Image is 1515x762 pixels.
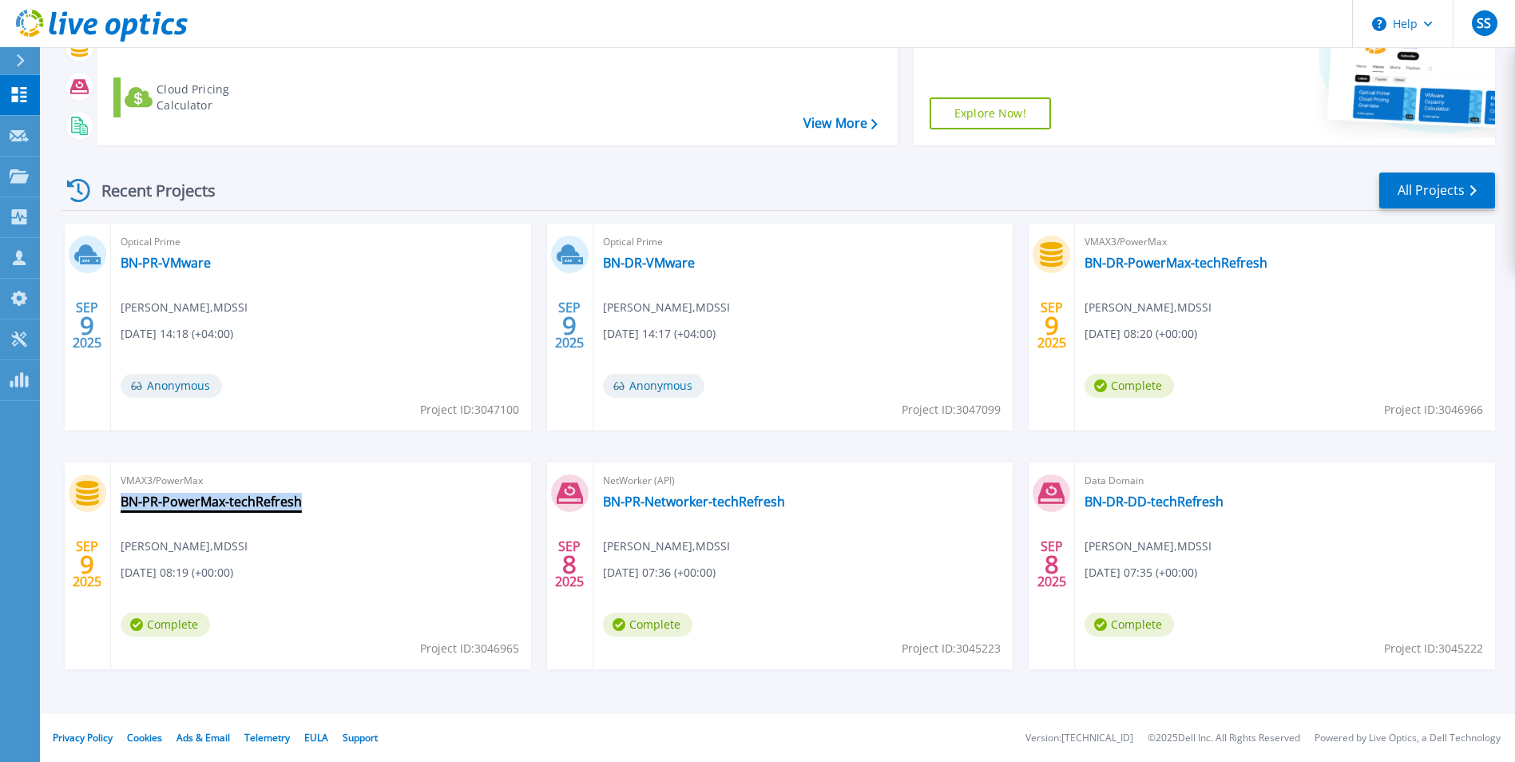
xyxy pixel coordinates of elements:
[554,535,585,593] div: SEP 2025
[1384,401,1483,419] span: Project ID: 3046966
[157,81,284,113] div: Cloud Pricing Calculator
[803,116,878,131] a: View More
[1085,374,1174,398] span: Complete
[603,538,730,555] span: [PERSON_NAME] , MDSSI
[72,535,102,593] div: SEP 2025
[420,401,519,419] span: Project ID: 3047100
[930,97,1051,129] a: Explore Now!
[1315,733,1501,744] li: Powered by Live Optics, a Dell Technology
[1085,472,1485,490] span: Data Domain
[176,731,230,744] a: Ads & Email
[562,558,577,571] span: 8
[1045,558,1059,571] span: 8
[121,255,211,271] a: BN-PR-VMware
[244,731,290,744] a: Telemetry
[1085,233,1485,251] span: VMAX3/PowerMax
[121,564,233,581] span: [DATE] 08:19 (+00:00)
[603,613,692,637] span: Complete
[1148,733,1300,744] li: © 2025 Dell Inc. All Rights Reserved
[1037,296,1067,355] div: SEP 2025
[53,731,113,744] a: Privacy Policy
[121,472,522,490] span: VMAX3/PowerMax
[1477,17,1491,30] span: SS
[1085,325,1197,343] span: [DATE] 08:20 (+00:00)
[603,564,716,581] span: [DATE] 07:36 (+00:00)
[343,731,378,744] a: Support
[80,319,94,332] span: 9
[902,401,1001,419] span: Project ID: 3047099
[1085,494,1224,510] a: BN-DR-DD-techRefresh
[304,731,328,744] a: EULA
[80,558,94,571] span: 9
[127,731,162,744] a: Cookies
[603,325,716,343] span: [DATE] 14:17 (+04:00)
[1045,319,1059,332] span: 9
[121,325,233,343] span: [DATE] 14:18 (+04:00)
[72,296,102,355] div: SEP 2025
[420,640,519,657] span: Project ID: 3046965
[902,640,1001,657] span: Project ID: 3045223
[603,494,785,510] a: BN-PR-Networker-techRefresh
[121,233,522,251] span: Optical Prime
[603,472,1004,490] span: NetWorker (API)
[1085,538,1212,555] span: [PERSON_NAME] , MDSSI
[121,538,248,555] span: [PERSON_NAME] , MDSSI
[113,77,291,117] a: Cloud Pricing Calculator
[603,233,1004,251] span: Optical Prime
[1384,640,1483,657] span: Project ID: 3045222
[121,299,248,316] span: [PERSON_NAME] , MDSSI
[121,374,222,398] span: Anonymous
[121,494,302,510] a: BN-PR-PowerMax-techRefresh
[1025,733,1133,744] li: Version: [TECHNICAL_ID]
[1379,173,1495,208] a: All Projects
[1085,564,1197,581] span: [DATE] 07:35 (+00:00)
[603,255,695,271] a: BN-DR-VMware
[554,296,585,355] div: SEP 2025
[61,171,237,210] div: Recent Projects
[1085,299,1212,316] span: [PERSON_NAME] , MDSSI
[562,319,577,332] span: 9
[1085,255,1267,271] a: BN-DR-PowerMax-techRefresh
[1085,613,1174,637] span: Complete
[603,374,704,398] span: Anonymous
[603,299,730,316] span: [PERSON_NAME] , MDSSI
[121,613,210,637] span: Complete
[1037,535,1067,593] div: SEP 2025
